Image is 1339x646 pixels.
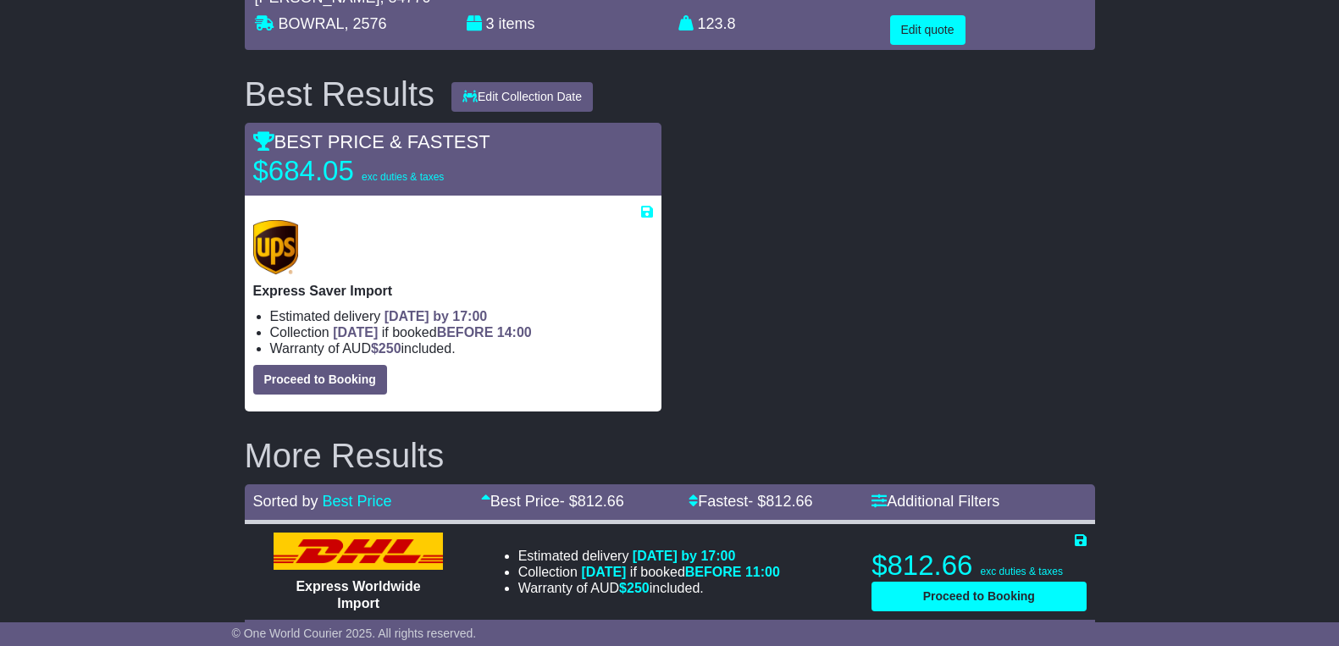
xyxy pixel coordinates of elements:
p: $684.05 [253,154,465,188]
span: BEFORE [437,325,494,340]
span: 123.8 [698,15,736,32]
span: exc duties & taxes [981,566,1063,577]
button: Proceed to Booking [871,582,1086,611]
span: $ [619,581,650,595]
span: BOWRAL [279,15,345,32]
div: Best Results [236,75,444,113]
span: 250 [379,341,401,356]
li: Warranty of AUD included. [270,340,653,356]
li: Estimated delivery [518,548,780,564]
span: 812.66 [578,493,624,510]
li: Collection [270,324,653,340]
li: Estimated delivery [270,308,653,324]
span: if booked [581,565,779,579]
a: Best Price- $812.66 [481,493,624,510]
p: $812.66 [871,549,1086,583]
span: [DATE] [581,565,626,579]
a: Additional Filters [871,493,999,510]
h2: More Results [245,437,1095,474]
span: - $ [560,493,624,510]
span: Sorted by [253,493,318,510]
button: Proceed to Booking [253,365,387,395]
img: DHL: Express Worldwide Import [274,533,443,570]
span: BEST PRICE & FASTEST [253,131,490,152]
span: , 2576 [345,15,387,32]
span: 250 [627,581,650,595]
span: [DATE] [333,325,378,340]
li: Warranty of AUD included. [518,580,780,596]
button: Edit quote [890,15,966,45]
span: $ [371,341,401,356]
button: Edit Collection Date [451,82,593,112]
span: BEFORE [685,565,742,579]
span: items [499,15,535,32]
a: Best Price [323,493,392,510]
span: if booked [333,325,531,340]
span: 11:00 [745,565,780,579]
span: © One World Courier 2025. All rights reserved. [232,627,477,640]
span: 14:00 [497,325,532,340]
span: [DATE] by 17:00 [633,549,736,563]
span: - $ [748,493,812,510]
span: exc duties & taxes [362,171,444,183]
li: Collection [518,564,780,580]
span: 812.66 [766,493,812,510]
a: Fastest- $812.66 [689,493,812,510]
span: 3 [486,15,495,32]
span: [DATE] by 17:00 [385,309,488,323]
span: Express Worldwide Import [296,579,420,610]
img: UPS (new): Express Saver Import [253,220,299,274]
p: Express Saver Import [253,283,653,299]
